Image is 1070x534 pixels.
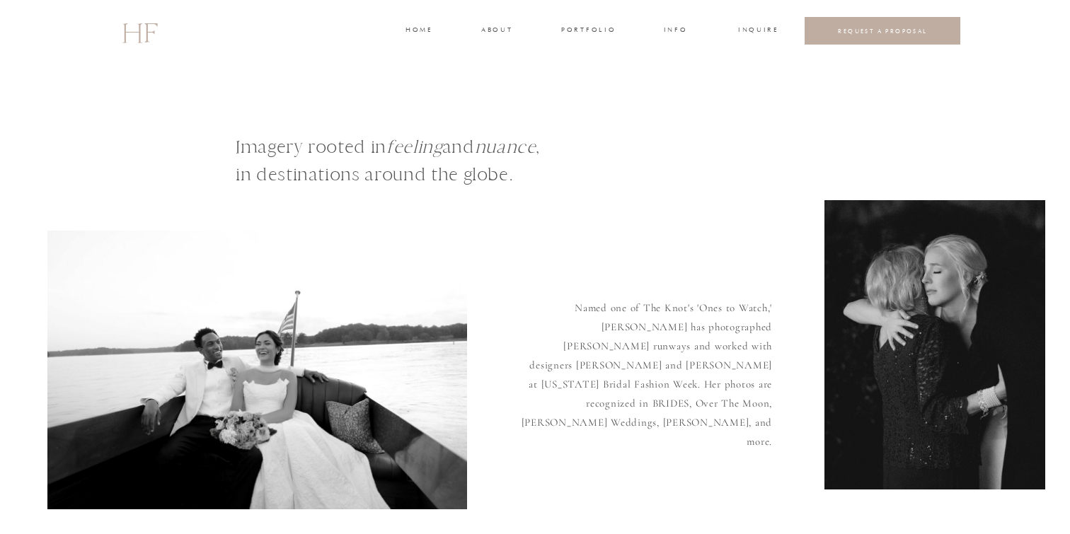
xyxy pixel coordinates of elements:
[481,25,511,37] a: about
[561,25,614,37] a: portfolio
[405,25,432,37] a: home
[122,11,157,52] a: HF
[236,133,618,208] h1: Imagery rooted in and , in destinations around the globe.
[475,136,536,158] i: nuance
[386,136,442,158] i: feeling
[738,25,776,37] a: INQUIRE
[520,298,772,444] p: Named one of The Knot's 'Ones to Watch,' [PERSON_NAME] has photographed [PERSON_NAME] runways and...
[662,25,689,37] a: INFO
[816,27,950,35] a: REQUEST A PROPOSAL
